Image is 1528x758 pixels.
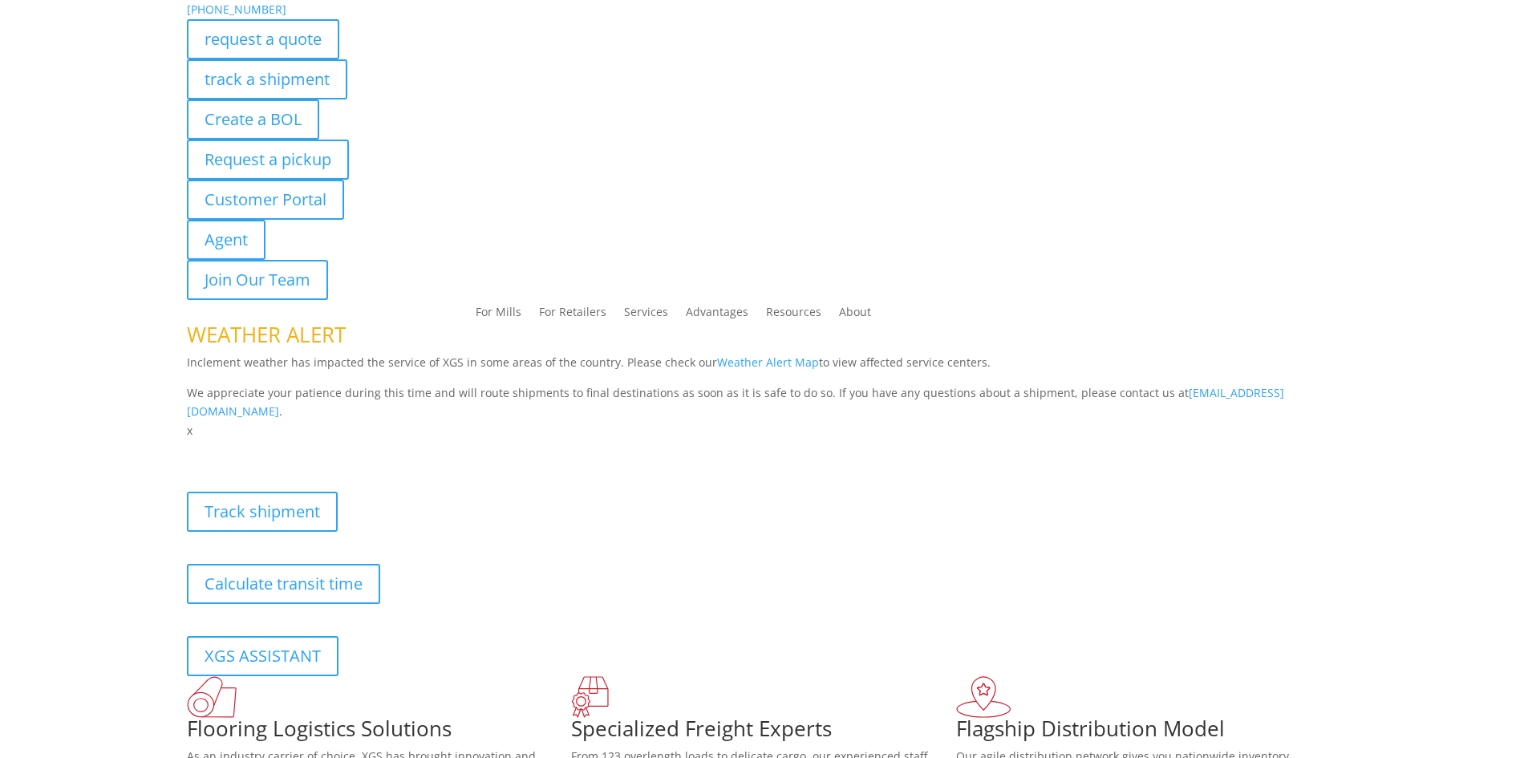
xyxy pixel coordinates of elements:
b: Visibility, transparency, and control for your entire supply chain. [187,443,545,458]
h1: Specialized Freight Experts [571,718,956,747]
p: x [187,421,1342,440]
a: XGS ASSISTANT [187,636,338,676]
a: For Mills [476,306,521,324]
a: Resources [766,306,821,324]
a: About [839,306,871,324]
a: Create a BOL [187,99,319,140]
a: Weather Alert Map [717,355,819,370]
p: We appreciate your patience during this time and will route shipments to final destinations as so... [187,383,1342,422]
span: WEATHER ALERT [187,320,346,349]
a: request a quote [187,19,339,59]
a: For Retailers [539,306,606,324]
a: Agent [187,220,265,260]
a: Join Our Team [187,260,328,300]
img: xgs-icon-flagship-distribution-model-red [956,676,1011,718]
a: Customer Portal [187,180,344,220]
a: Track shipment [187,492,338,532]
a: Services [624,306,668,324]
a: Advantages [686,306,748,324]
h1: Flooring Logistics Solutions [187,718,572,747]
p: Inclement weather has impacted the service of XGS in some areas of the country. Please check our ... [187,353,1342,383]
img: xgs-icon-total-supply-chain-intelligence-red [187,676,237,718]
a: track a shipment [187,59,347,99]
img: xgs-icon-focused-on-flooring-red [571,676,609,718]
a: [PHONE_NUMBER] [187,2,286,17]
a: Calculate transit time [187,564,380,604]
a: Request a pickup [187,140,349,180]
h1: Flagship Distribution Model [956,718,1341,747]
